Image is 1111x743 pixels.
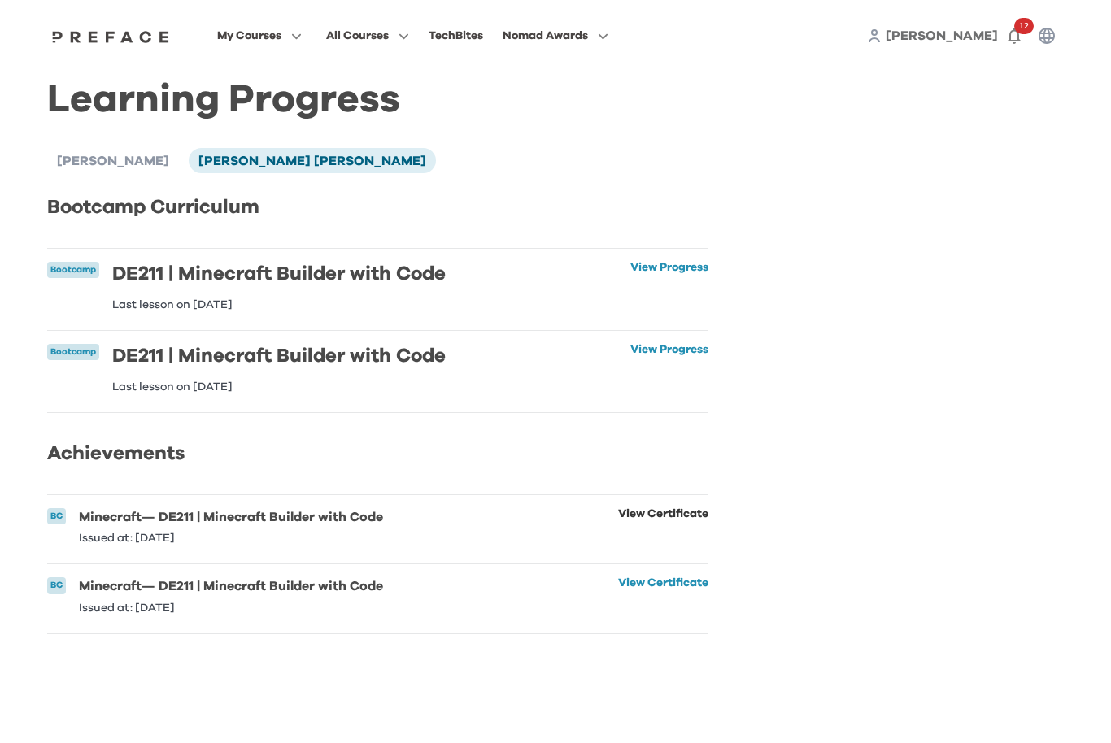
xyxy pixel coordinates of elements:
div: TechBites [429,26,483,46]
h6: Minecraft — DE211 | Minecraft Builder with Code [79,577,383,595]
span: [PERSON_NAME] [886,29,998,42]
p: Last lesson on [DATE] [112,381,446,393]
span: [PERSON_NAME] [PERSON_NAME] [198,154,426,167]
a: View Progress [630,262,708,311]
button: Nomad Awards [498,25,613,46]
a: [PERSON_NAME] [886,26,998,46]
span: My Courses [217,26,281,46]
p: Bootcamp [50,263,96,277]
span: 12 [1014,18,1034,34]
a: View Certificate [618,508,708,544]
a: Preface Logo [48,29,173,42]
p: Issued at: [DATE] [79,532,383,544]
h2: Achievements [47,439,708,468]
a: View Progress [630,344,708,393]
h2: Bootcamp Curriculum [47,193,708,222]
button: 12 [998,20,1030,52]
span: [PERSON_NAME] [57,154,169,167]
button: All Courses [321,25,414,46]
img: Preface Logo [48,30,173,43]
h6: Minecraft — DE211 | Minecraft Builder with Code [79,508,383,526]
a: View Certificate [618,577,708,613]
h6: DE211 | Minecraft Builder with Code [112,262,446,286]
p: BC [50,579,63,593]
span: All Courses [326,26,389,46]
h6: DE211 | Minecraft Builder with Code [112,344,446,368]
h1: Learning Progress [47,91,708,109]
span: Nomad Awards [503,26,588,46]
p: Last lesson on [DATE] [112,299,446,311]
p: BC [50,510,63,524]
button: My Courses [212,25,307,46]
p: Bootcamp [50,345,96,359]
p: Issued at: [DATE] [79,602,383,614]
